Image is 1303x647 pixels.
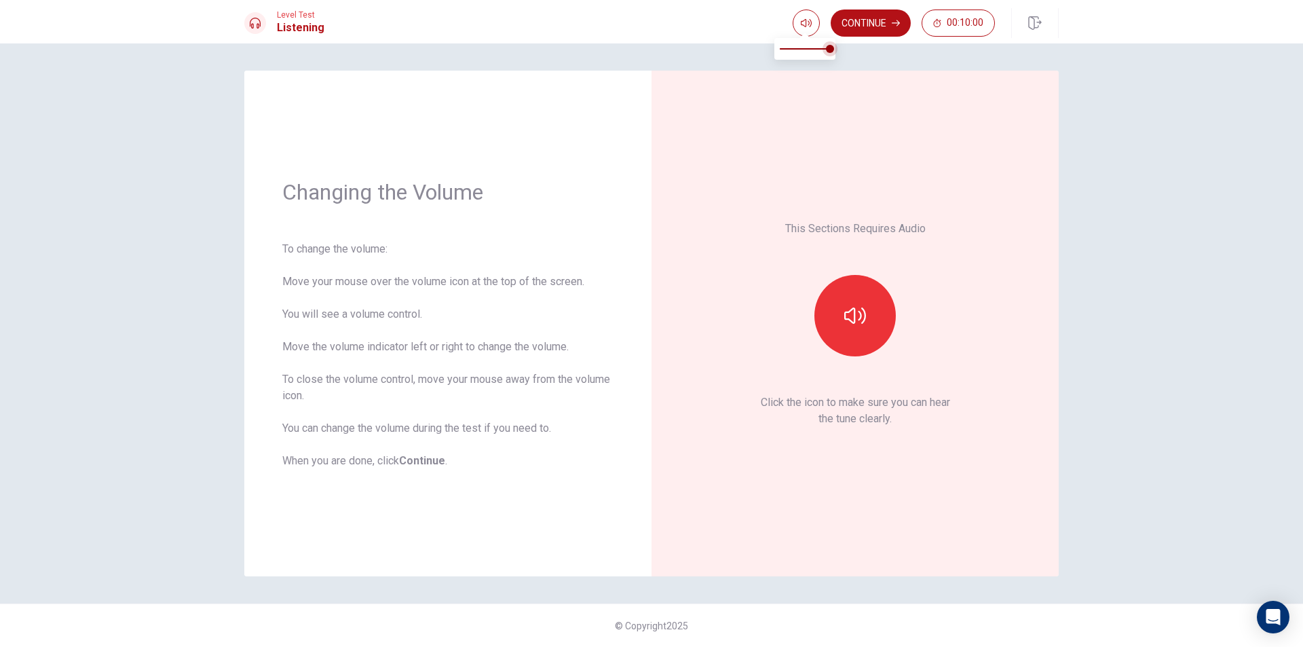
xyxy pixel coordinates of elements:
[785,221,926,237] p: This Sections Requires Audio
[277,20,324,36] h1: Listening
[761,394,950,427] p: Click the icon to make sure you can hear the tune clearly.
[615,621,688,631] span: © Copyright 2025
[282,179,613,206] h1: Changing the Volume
[282,241,613,469] div: To change the volume: Move your mouse over the volume icon at the top of the screen. You will see...
[399,454,445,467] b: Continue
[947,18,983,29] span: 00:10:00
[922,10,995,37] button: 00:10:00
[831,10,911,37] button: Continue
[277,10,324,20] span: Level Test
[1257,601,1289,633] div: Open Intercom Messenger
